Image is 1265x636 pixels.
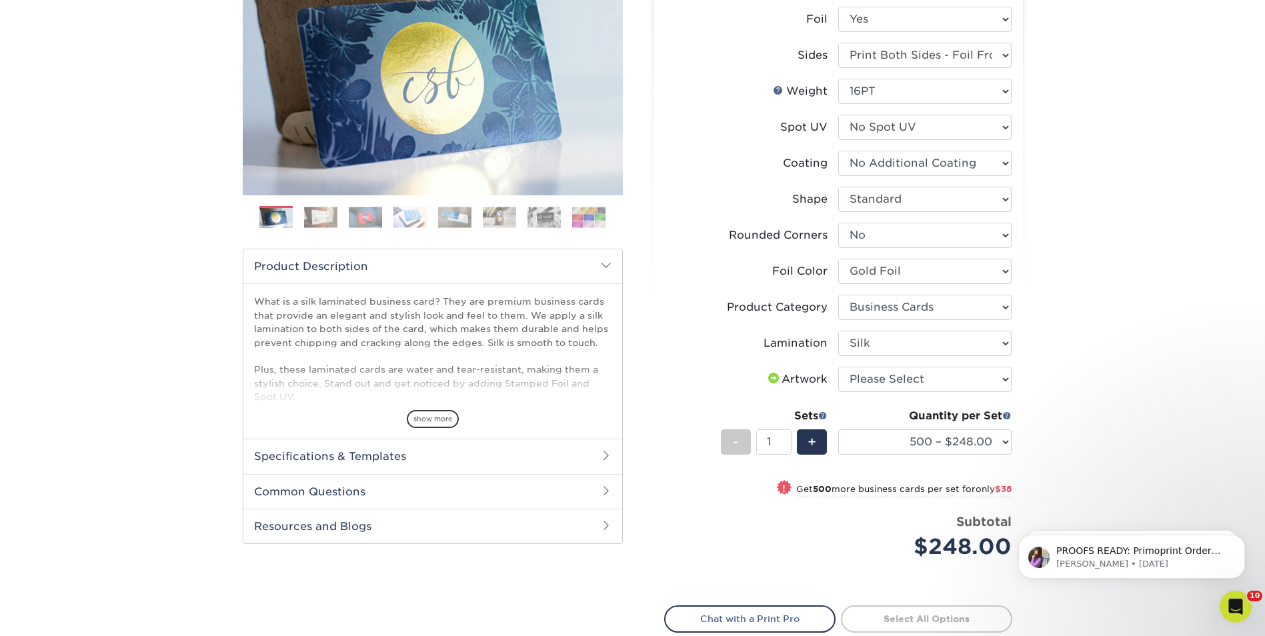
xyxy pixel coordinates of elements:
strong: 500 [813,484,832,494]
div: Artwork [766,371,828,387]
h2: Product Description [243,249,622,283]
img: Business Cards 04 [393,207,427,227]
img: Business Cards 07 [527,207,561,227]
img: Business Cards 08 [572,207,605,227]
div: Foil Color [772,263,828,279]
div: Product Category [727,299,828,315]
h2: Specifications & Templates [243,439,622,473]
div: Lamination [764,335,828,351]
div: Sets [721,408,828,424]
div: Shape [792,191,828,207]
div: Weight [773,83,828,99]
div: Rounded Corners [729,227,828,243]
a: Select All Options [841,605,1012,632]
span: + [808,432,816,452]
img: Business Cards 01 [259,201,293,235]
iframe: Intercom notifications message [998,507,1265,600]
img: Business Cards 02 [304,207,337,227]
p: What is a silk laminated business card? They are premium business cards that provide an elegant a... [254,295,611,512]
h2: Resources and Blogs [243,509,622,543]
span: $38 [995,484,1012,494]
span: only [976,484,1012,494]
strong: Subtotal [956,514,1012,529]
div: Foil [806,11,828,27]
small: Get more business cards per set for [796,484,1012,497]
a: Chat with a Print Pro [664,605,836,632]
iframe: Intercom live chat [1220,591,1252,623]
span: show more [407,410,459,428]
img: Business Cards 05 [438,207,471,227]
div: Sides [798,47,828,63]
div: Spot UV [780,119,828,135]
div: Coating [783,155,828,171]
div: $248.00 [848,531,1012,563]
img: Business Cards 03 [349,207,382,227]
h2: Common Questions [243,474,622,509]
span: ! [782,481,786,495]
div: Quantity per Set [838,408,1012,424]
img: Business Cards 06 [483,207,516,227]
span: 10 [1247,591,1262,601]
span: - [733,432,739,452]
